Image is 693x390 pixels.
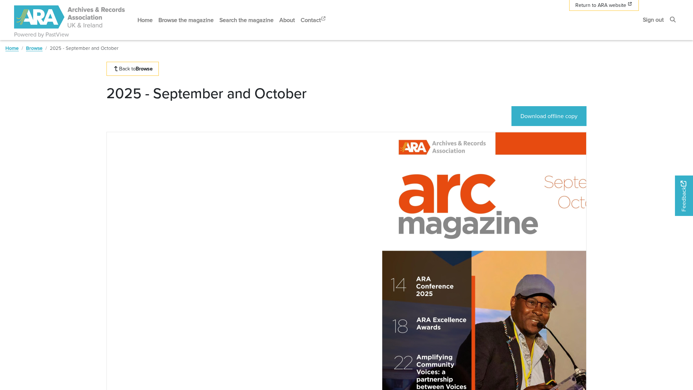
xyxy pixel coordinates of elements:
[14,5,126,29] img: ARA - ARC Magazine | Powered by PastView
[298,10,330,30] a: Contact
[26,44,43,52] a: Browse
[14,30,69,39] a: Powered by PastView
[217,10,276,30] a: Search the magazine
[50,44,118,52] span: 2025 - September and October
[640,10,667,29] a: Sign out
[276,10,298,30] a: About
[156,10,217,30] a: Browse the magazine
[106,62,159,76] a: Back toBrowse
[575,1,626,9] span: Return to ARA website
[136,65,153,72] strong: Browse
[511,106,587,126] a: Download offline copy
[135,10,156,30] a: Home
[5,44,19,52] a: Home
[675,175,693,216] a: Would you like to provide feedback?
[679,181,688,212] span: Feedback
[14,1,126,33] a: ARA - ARC Magazine | Powered by PastView logo
[106,84,307,102] h1: 2025 - September and October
